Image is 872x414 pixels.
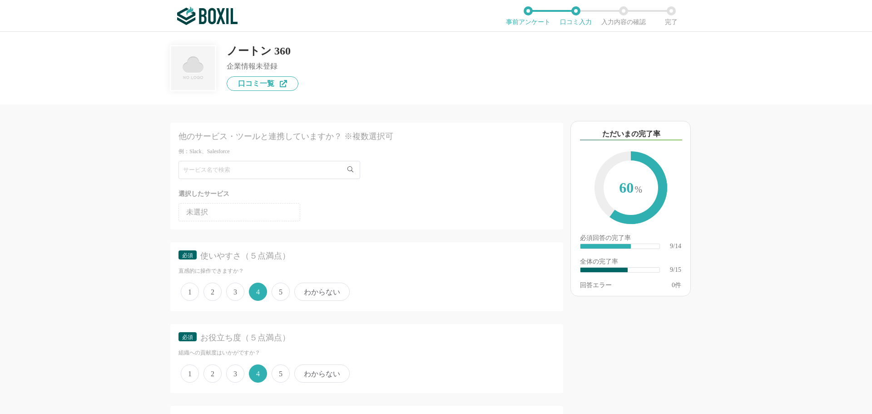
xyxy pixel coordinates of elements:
[200,250,539,262] div: 使いやすさ（５点満点）
[182,334,193,340] span: 必須
[580,259,681,267] div: 全体の完了率
[238,80,274,87] span: 口コミ一覧
[672,282,681,289] div: 件
[580,268,628,272] div: ​
[580,244,631,249] div: ​
[249,283,267,301] span: 4
[178,267,555,275] div: 直感的に操作できますか？
[178,188,555,200] div: 選択したサービス
[670,243,681,249] div: 9/14
[552,6,599,25] li: 口コミ入力
[580,129,682,140] div: ただいまの完了率
[178,131,517,142] div: 他のサービス・ツールと連携していますか？ ※複数選択可
[226,283,244,301] span: 3
[181,283,199,301] span: 1
[580,235,681,243] div: 必須回答の完了率
[272,364,290,383] span: 5
[226,364,244,383] span: 3
[599,6,647,25] li: 入力内容の確認
[200,332,539,344] div: お役立ち度（５点満点）
[604,160,658,217] span: 60
[177,7,238,25] img: ボクシルSaaS_ロゴ
[203,364,222,383] span: 2
[178,161,360,179] input: サービス名で検索
[672,282,675,289] span: 0
[186,209,208,216] span: 未選択
[647,6,695,25] li: 完了
[182,252,193,259] span: 必須
[634,185,642,195] span: %
[178,349,555,357] div: 組織への貢献度はいかがですか？
[181,364,199,383] span: 1
[227,76,298,91] a: 口コミ一覧
[178,148,555,155] div: 例：Slack、Salesforce
[203,283,222,301] span: 2
[580,282,612,289] div: 回答エラー
[294,283,350,301] span: わからない
[272,283,290,301] span: 5
[294,364,350,383] span: わからない
[670,267,681,273] div: 9/15
[249,364,267,383] span: 4
[504,6,552,25] li: 事前アンケート
[227,63,298,70] div: 企業情報未登録
[227,45,298,56] div: ノートン 360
